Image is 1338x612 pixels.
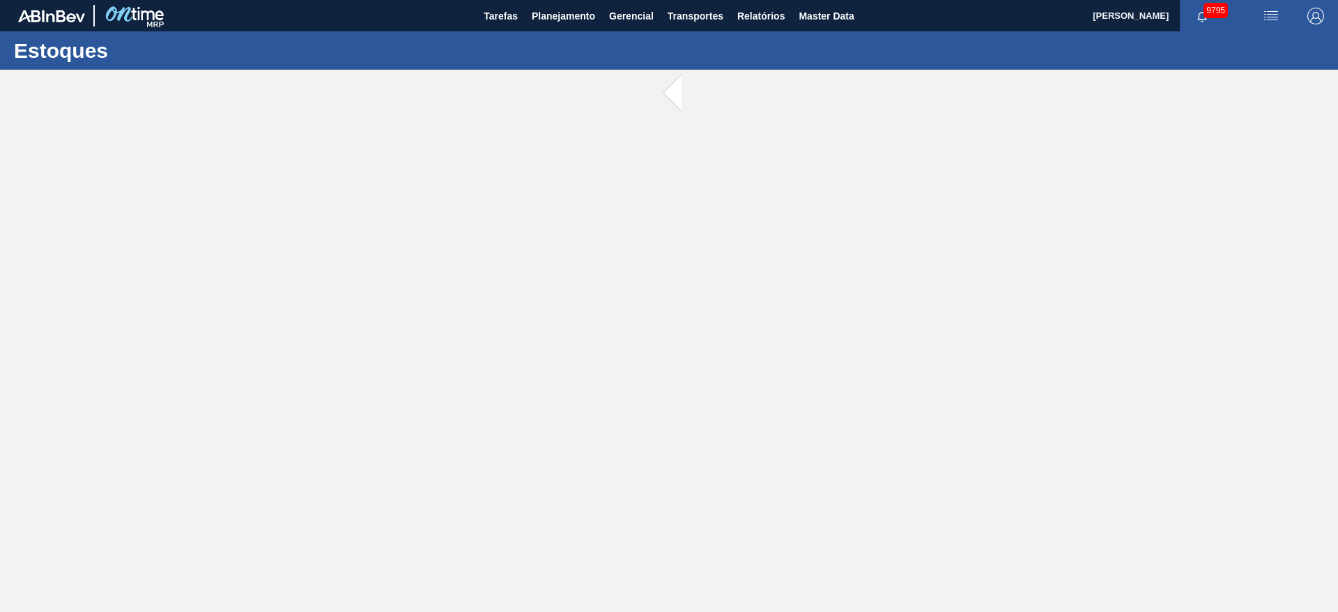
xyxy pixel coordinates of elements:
[1307,8,1324,24] img: Logout
[609,8,654,24] span: Gerencial
[484,8,518,24] span: Tarefas
[1180,6,1224,26] button: Notificações
[799,8,854,24] span: Master Data
[18,10,85,22] img: TNhmsLtSVTkK8tSr43FrP2fwEKptu5GPRR3wAAAABJRU5ErkJggg==
[1263,8,1279,24] img: userActions
[532,8,595,24] span: Planejamento
[668,8,723,24] span: Transportes
[737,8,785,24] span: Relatórios
[14,43,261,59] h1: Estoques
[1204,3,1228,18] span: 9795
